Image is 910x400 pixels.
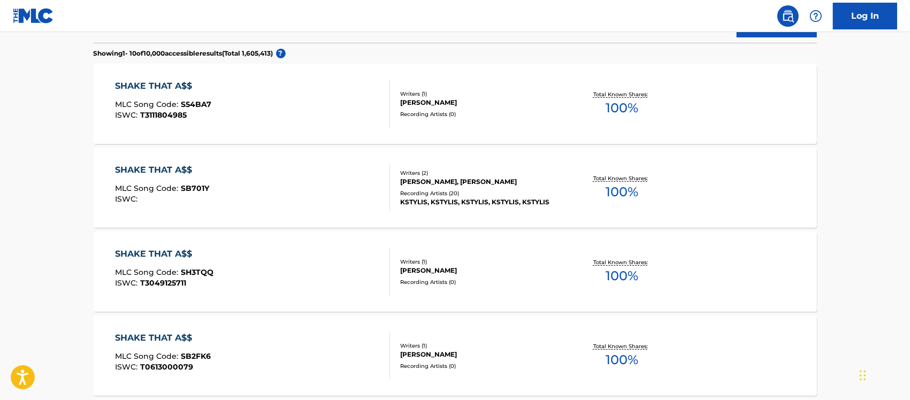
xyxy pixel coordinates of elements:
[115,194,140,204] span: ISWC :
[181,183,209,193] span: SB701Y
[400,362,562,370] div: Recording Artists ( 0 )
[606,98,638,118] span: 100 %
[181,267,213,277] span: SH3TQQ
[606,182,638,202] span: 100 %
[400,266,562,275] div: [PERSON_NAME]
[400,258,562,266] div: Writers ( 1 )
[13,8,54,24] img: MLC Logo
[181,99,211,109] span: S54BA7
[777,5,799,27] a: Public Search
[115,110,140,120] span: ISWC :
[400,177,562,187] div: [PERSON_NAME], [PERSON_NAME]
[140,362,193,372] span: T0613000079
[400,110,562,118] div: Recording Artists ( 0 )
[115,351,181,361] span: MLC Song Code :
[606,350,638,370] span: 100 %
[593,342,651,350] p: Total Known Shares:
[115,267,181,277] span: MLC Song Code :
[400,189,562,197] div: Recording Artists ( 20 )
[606,266,638,286] span: 100 %
[593,258,651,266] p: Total Known Shares:
[115,99,181,109] span: MLC Song Code :
[400,342,562,350] div: Writers ( 1 )
[94,64,817,144] a: SHAKE THAT A$$MLC Song Code:S54BA7ISWC:T3111804985Writers (1)[PERSON_NAME]Recording Artists (0)To...
[593,90,651,98] p: Total Known Shares:
[400,197,562,207] div: KSTYLIS, KSTYLIS, KSTYLIS, KSTYLIS, KSTYLIS
[115,80,211,93] div: SHAKE THAT A$$
[140,278,186,288] span: T3049125711
[400,169,562,177] div: Writers ( 2 )
[115,362,140,372] span: ISWC :
[400,98,562,107] div: [PERSON_NAME]
[115,164,209,176] div: SHAKE THAT A$$
[115,248,213,260] div: SHAKE THAT A$$
[94,316,817,396] a: SHAKE THAT A$$MLC Song Code:SB2FK6ISWC:T0613000079Writers (1)[PERSON_NAME]Recording Artists (0)To...
[400,350,562,359] div: [PERSON_NAME]
[94,49,273,58] p: Showing 1 - 10 of 10,000 accessible results (Total 1,605,413 )
[94,148,817,228] a: SHAKE THAT A$$MLC Song Code:SB701YISWC:Writers (2)[PERSON_NAME], [PERSON_NAME]Recording Artists (...
[805,5,827,27] div: Help
[809,10,822,22] img: help
[181,351,211,361] span: SB2FK6
[833,3,897,29] a: Log In
[115,183,181,193] span: MLC Song Code :
[276,49,286,58] span: ?
[115,332,211,344] div: SHAKE THAT A$$
[593,174,651,182] p: Total Known Shares:
[94,232,817,312] a: SHAKE THAT A$$MLC Song Code:SH3TQQISWC:T3049125711Writers (1)[PERSON_NAME]Recording Artists (0)To...
[140,110,187,120] span: T3111804985
[782,10,794,22] img: search
[115,278,140,288] span: ISWC :
[857,349,910,400] iframe: Chat Widget
[400,90,562,98] div: Writers ( 1 )
[860,359,866,391] div: Drag
[400,278,562,286] div: Recording Artists ( 0 )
